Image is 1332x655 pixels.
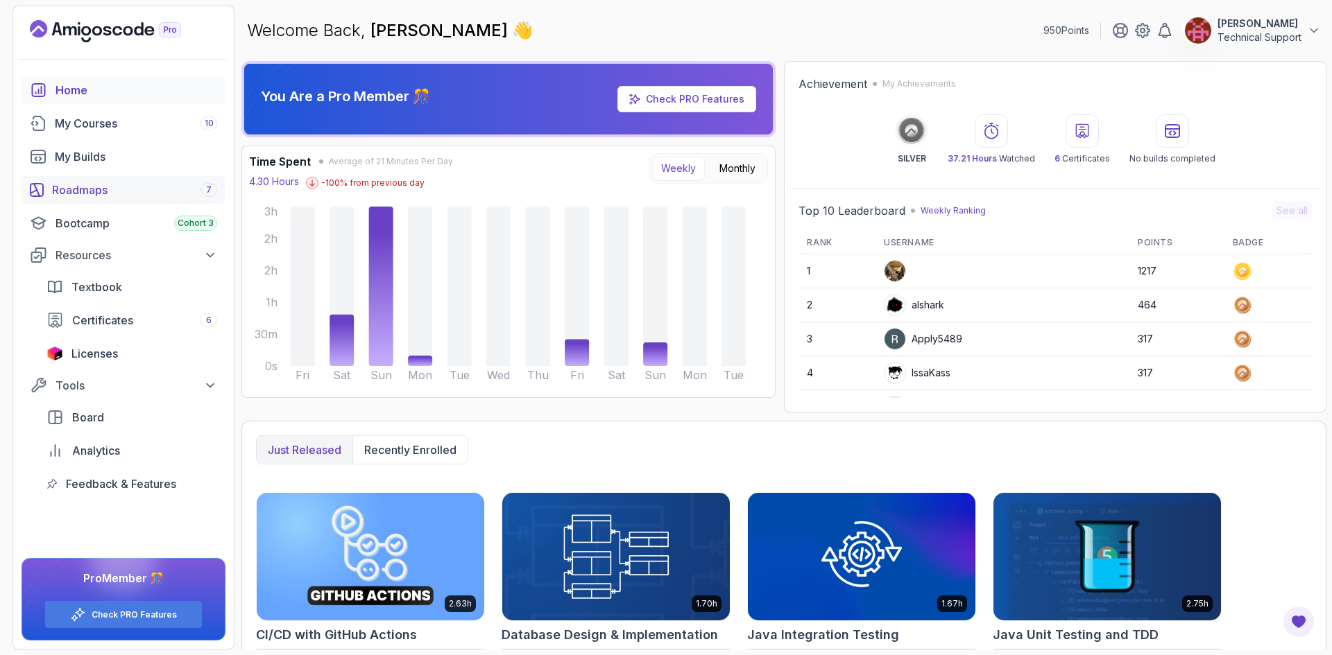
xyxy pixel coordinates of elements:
button: Weekly [652,157,705,180]
tspan: Thu [527,368,549,382]
h2: CI/CD with GitHub Actions [256,625,417,645]
th: Points [1129,232,1224,254]
p: Recently enrolled [364,442,456,458]
button: Open Feedback Button [1282,605,1315,638]
td: 317 [1129,356,1224,390]
tspan: Tue [724,368,744,382]
h2: Achievement [799,76,867,92]
img: Database Design & Implementation card [502,493,730,620]
a: board [38,403,225,431]
tspan: Sun [370,368,392,382]
td: 1 [799,254,876,288]
span: 37.21 Hours [948,153,997,164]
td: 292 [1129,390,1224,424]
div: Apply5489 [884,328,962,350]
p: 1.67h [941,598,963,609]
div: Roadmaps [52,182,217,198]
a: textbook [38,273,225,301]
span: Feedback & Features [66,475,176,492]
tspan: Mon [408,368,432,382]
a: roadmaps [22,176,225,204]
img: CI/CD with GitHub Actions card [257,493,484,620]
button: Just released [257,436,352,464]
span: Certificates [72,312,133,329]
button: Monthly [710,157,765,180]
span: 10 [205,118,214,129]
p: 4.30 Hours [249,175,299,189]
div: Bootcamp [55,215,217,232]
td: 3 [799,322,876,356]
td: 4 [799,356,876,390]
div: My Builds [55,148,217,165]
tspan: 2h [264,263,277,277]
td: 317 [1129,322,1224,356]
p: SILVER [898,153,926,164]
a: courses [22,110,225,137]
span: Cohort 3 [178,218,214,229]
tspan: Mon [683,368,707,382]
div: Tools [55,377,217,394]
div: GabrielRoger [884,396,973,418]
span: Board [72,409,104,426]
tspan: 1h [266,295,277,309]
h2: Java Unit Testing and TDD [993,625,1159,645]
button: Tools [22,373,225,398]
a: builds [22,143,225,171]
tspan: Sun [644,368,666,382]
span: Textbook [71,279,122,295]
div: Resources [55,247,217,263]
tspan: Sat [333,368,351,382]
tspan: Wed [487,368,510,382]
h3: Time Spent [249,153,311,170]
button: user profile image[PERSON_NAME]Technical Support [1184,17,1321,44]
p: -100 % from previous day [321,177,425,189]
div: IssaKass [884,362,950,384]
tspan: Tue [450,368,470,382]
img: user profile image [885,295,905,315]
span: 6 [1054,153,1060,164]
p: 2.63h [449,598,472,609]
p: No builds completed [1129,153,1215,164]
tspan: 3h [264,204,277,218]
h2: Java Integration Testing [747,625,899,645]
button: Recently enrolled [352,436,468,464]
img: user profile image [885,329,905,349]
p: You Are a Pro Member 🎊 [261,87,430,106]
a: analytics [38,437,225,464]
a: Check PRO Features [617,86,756,112]
a: feedback [38,470,225,498]
p: Certificates [1054,153,1110,164]
td: 5 [799,390,876,424]
img: Java Integration Testing card [748,493,975,620]
tspan: 2h [264,232,277,245]
th: Username [876,232,1129,254]
p: 1.70h [696,598,717,609]
button: See all [1272,201,1312,220]
p: 950 Points [1043,24,1089,37]
a: Landing page [30,20,213,42]
div: My Courses [55,115,217,132]
img: default monster avatar [885,396,905,417]
p: 2.75h [1186,598,1209,609]
p: Welcome Back, [247,19,533,42]
img: user profile image [885,363,905,383]
span: Average of 21 Minutes Per Day [329,156,453,167]
span: 6 [206,315,212,326]
span: 👋 [509,16,538,45]
div: Home [55,82,217,98]
button: Resources [22,243,225,268]
td: 464 [1129,288,1224,322]
tspan: Sat [608,368,626,382]
a: Check PRO Features [646,93,744,105]
h2: Database Design & Implementation [502,625,718,645]
span: 7 [206,184,212,195]
tspan: 30m [255,327,277,341]
img: user profile image [885,261,905,281]
th: Rank [799,232,876,254]
span: Licenses [71,345,118,362]
p: Just released [268,442,341,458]
td: 1217 [1129,254,1224,288]
span: [PERSON_NAME] [370,20,512,40]
p: My Achievements [882,78,956,89]
div: alshark [884,294,944,316]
